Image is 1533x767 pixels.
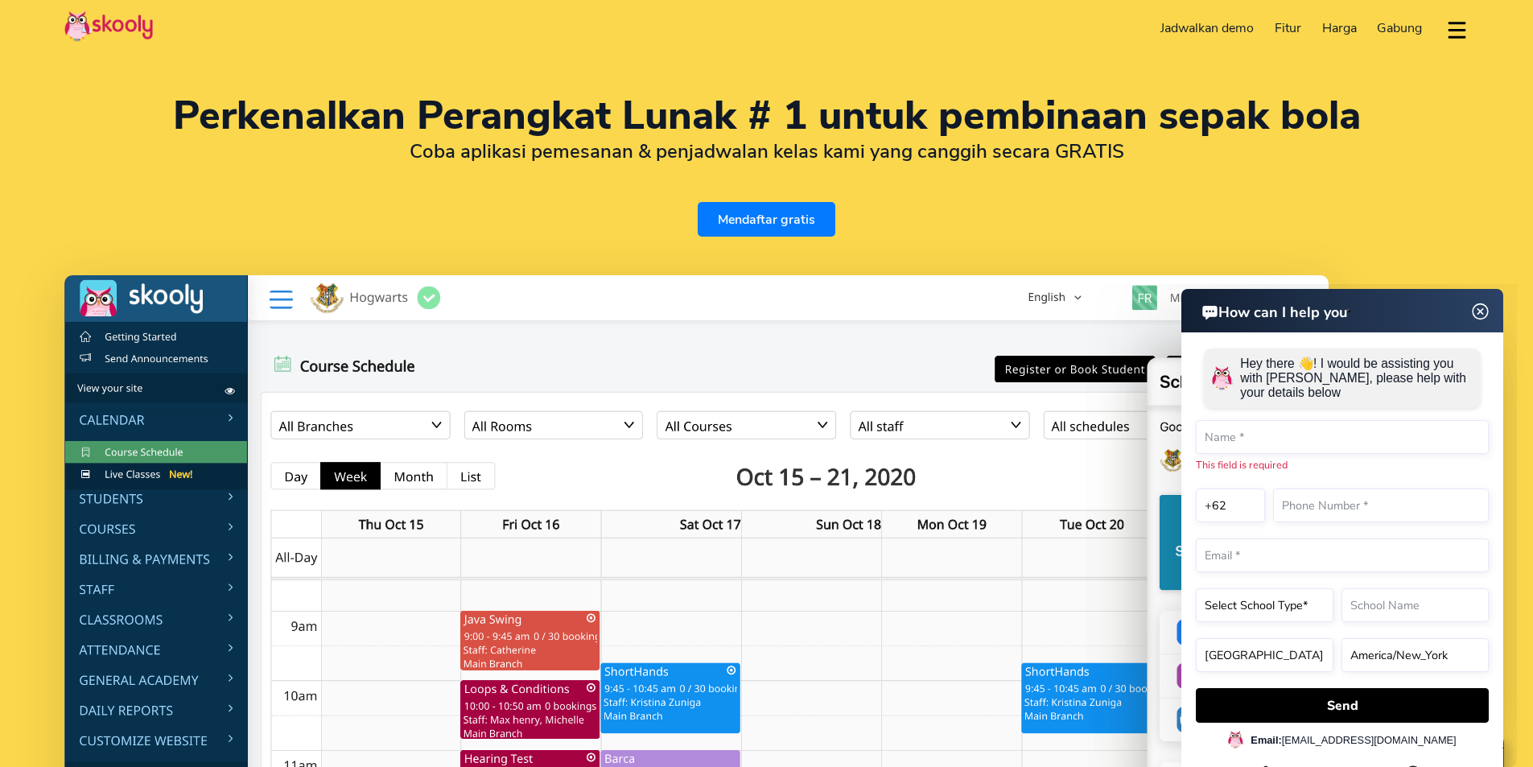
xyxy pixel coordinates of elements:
[1151,15,1265,41] a: Jadwalkan demo
[698,202,835,237] a: Mendaftar gratis
[1445,11,1469,48] button: dropdown menu
[64,97,1469,135] h1: Perkenalkan Perangkat Lunak # 1 untuk pembinaan sepak bola
[1312,15,1367,41] a: Harga
[1322,19,1357,37] span: Harga
[1264,15,1312,41] a: Fitur
[1377,19,1422,37] span: Gabung
[1366,15,1432,41] a: Gabung
[64,10,153,42] img: Skooly
[64,139,1469,163] h2: Coba aplikasi pemesanan & penjadwalan kelas kami yang canggih secara GRATIS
